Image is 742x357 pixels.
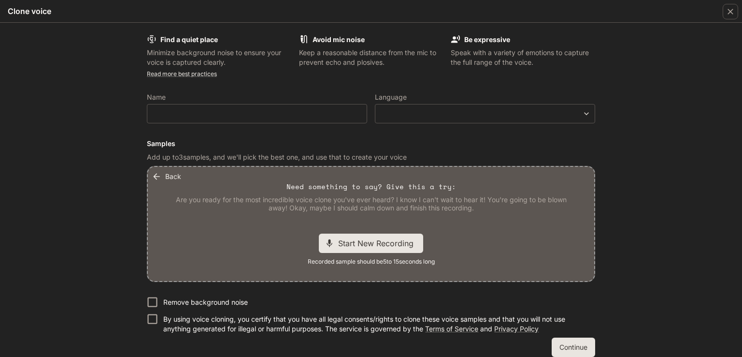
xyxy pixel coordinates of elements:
[552,338,595,357] button: Continue
[147,48,291,67] p: Minimize background noise to ensure your voice is captured clearly.
[494,325,539,333] a: Privacy Policy
[286,182,456,192] p: Need something to say? Give this a try:
[150,167,185,186] button: Back
[147,94,166,101] p: Name
[160,35,218,44] b: Find a quiet place
[338,238,419,249] span: Start New Recording
[308,257,435,267] span: Recorded sample should be 5 to 15 seconds long
[147,152,595,162] p: Add up to 3 samples, and we'll pick the best one, and use that to create your voice
[163,297,248,307] p: Remove background noise
[8,6,51,16] h5: Clone voice
[171,195,571,212] p: Are you ready for the most incredible voice clone you've ever heard? I know I can't wait to hear ...
[147,139,595,149] h6: Samples
[375,94,407,101] p: Language
[451,48,595,67] p: Speak with a variety of emotions to capture the full range of the voice.
[464,35,510,44] b: Be expressive
[375,109,595,119] div: ​
[147,70,217,77] a: Read more best practices
[299,48,443,67] p: Keep a reasonable distance from the mic to prevent echo and plosives.
[313,35,365,44] b: Avoid mic noise
[319,234,423,253] div: Start New Recording
[163,314,587,334] p: By using voice cloning, you certify that you have all legal consents/rights to clone these voice ...
[425,325,478,333] a: Terms of Service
